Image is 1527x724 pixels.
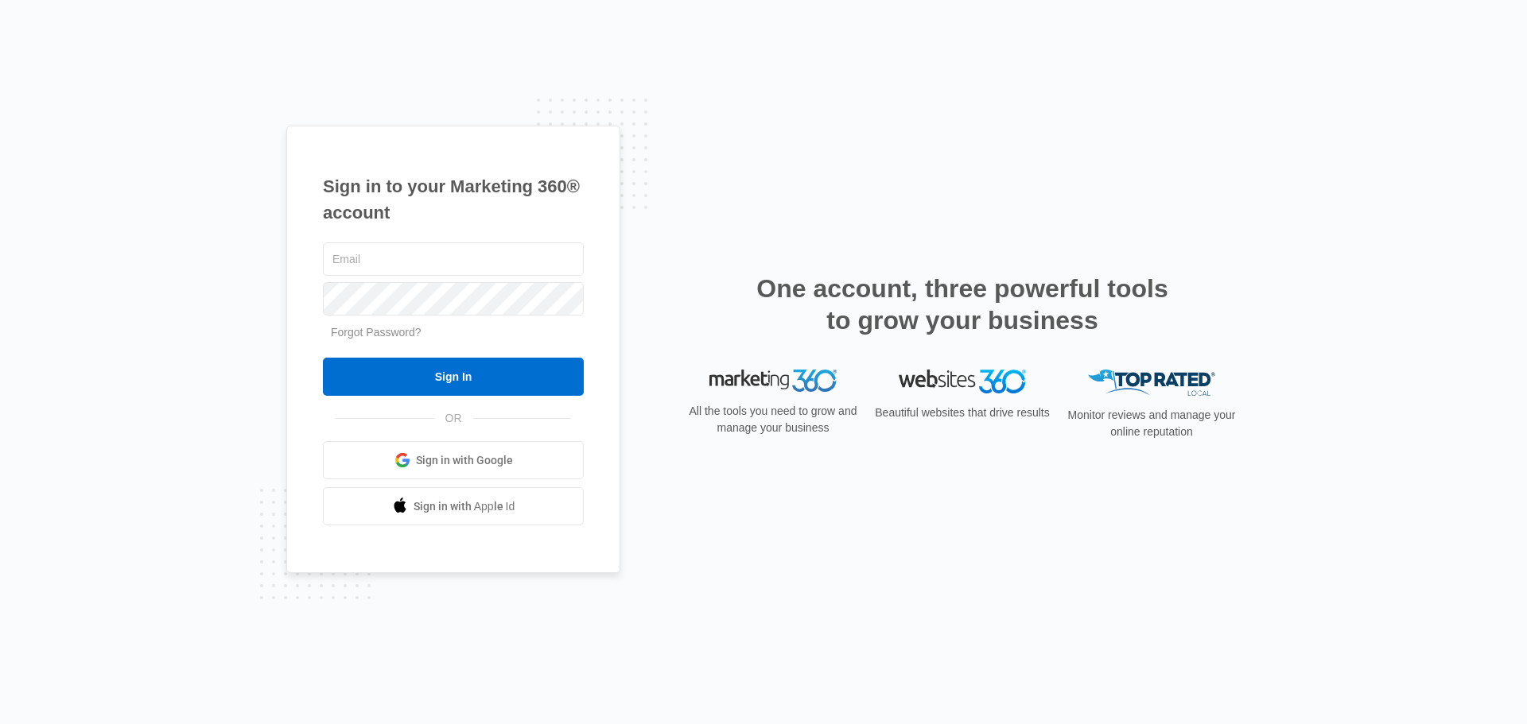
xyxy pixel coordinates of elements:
[1088,370,1215,396] img: Top Rated Local
[323,173,584,226] h1: Sign in to your Marketing 360® account
[416,452,513,469] span: Sign in with Google
[323,441,584,479] a: Sign in with Google
[684,403,862,436] p: All the tools you need to grow and manage your business
[434,410,473,427] span: OR
[323,358,584,396] input: Sign In
[414,498,515,515] span: Sign in with Apple Id
[331,326,422,339] a: Forgot Password?
[899,370,1026,393] img: Websites 360
[873,405,1051,421] p: Beautiful websites that drive results
[1063,407,1241,440] p: Monitor reviews and manage your online reputation
[323,242,584,276] input: Email
[709,370,837,392] img: Marketing 360
[752,273,1173,336] h2: One account, three powerful tools to grow your business
[323,487,584,525] a: Sign in with Apple Id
